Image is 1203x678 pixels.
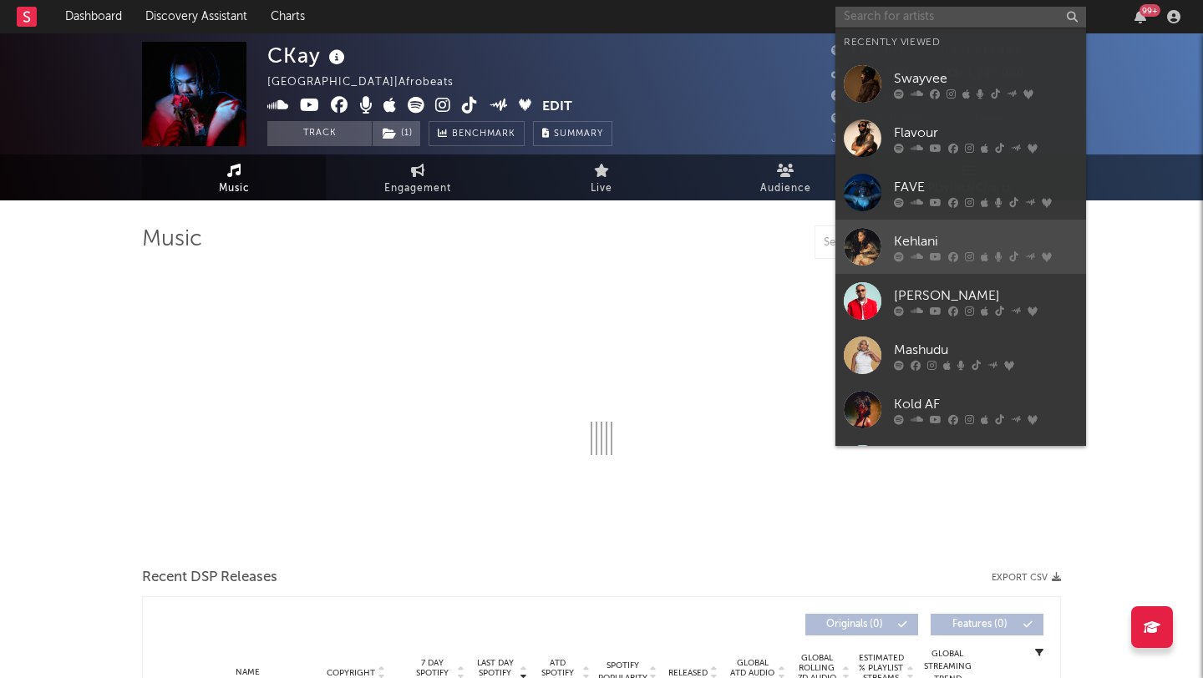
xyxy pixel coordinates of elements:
[931,614,1043,635] button: Features(0)
[267,73,473,93] div: [GEOGRAPHIC_DATA] | Afrobeats
[831,46,905,57] span: 1,667,021
[267,42,349,69] div: CKay
[835,111,1086,165] a: Flavour
[815,236,992,250] input: Search by song name or URL
[219,179,250,199] span: Music
[835,165,1086,220] a: FAVE
[760,179,811,199] span: Audience
[372,121,421,146] span: ( 1 )
[894,340,1078,360] div: Mashudu
[591,179,612,199] span: Live
[942,620,1018,630] span: Features ( 0 )
[693,154,877,200] a: Audience
[835,57,1086,111] a: Swayvee
[373,121,420,146] button: (1)
[429,121,525,146] a: Benchmark
[835,328,1086,382] a: Mashudu
[894,177,1078,197] div: FAVE
[831,91,906,102] span: 1,100,000
[844,33,1078,53] div: Recently Viewed
[142,154,326,200] a: Music
[533,121,612,146] button: Summary
[894,231,1078,251] div: Kehlani
[452,124,515,144] span: Benchmark
[835,382,1086,437] a: Kold AF
[1140,4,1160,17] div: 99 +
[805,614,918,635] button: Originals(0)
[327,668,375,678] span: Copyright
[992,573,1061,583] button: Export CSV
[510,154,693,200] a: Live
[831,134,929,144] span: Jump Score: 61.8
[894,68,1078,89] div: Swayvee
[542,97,572,118] button: Edit
[142,568,277,588] span: Recent DSP Releases
[835,274,1086,328] a: [PERSON_NAME]
[384,179,451,199] span: Engagement
[668,668,708,678] span: Released
[1134,10,1146,23] button: 99+
[835,437,1086,491] a: [PERSON_NAME]
[835,220,1086,274] a: Kehlani
[894,394,1078,414] div: Kold AF
[835,7,1086,28] input: Search for artists
[326,154,510,200] a: Engagement
[894,286,1078,306] div: [PERSON_NAME]
[554,129,603,139] span: Summary
[831,114,1011,124] span: 8,656,900 Monthly Listeners
[267,121,372,146] button: Track
[816,620,893,630] span: Originals ( 0 )
[894,123,1078,143] div: Flavour
[831,68,909,79] span: 2,600,000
